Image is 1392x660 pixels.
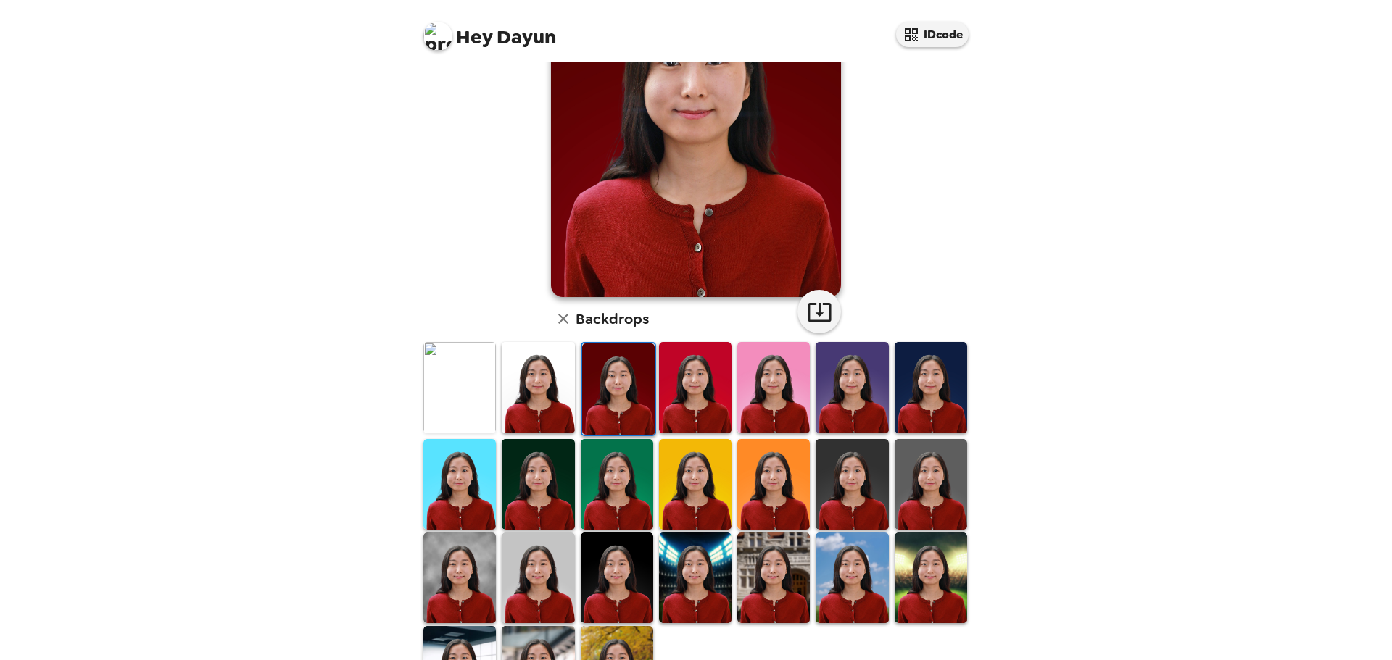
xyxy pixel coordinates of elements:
[576,307,649,330] h6: Backdrops
[423,14,556,47] span: Dayun
[423,342,496,433] img: Original
[456,24,492,50] span: Hey
[896,22,969,47] button: IDcode
[423,22,452,51] img: profile pic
